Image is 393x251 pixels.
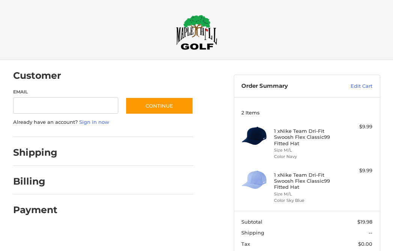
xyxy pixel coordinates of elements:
[241,110,372,116] h3: 2 Items
[176,15,217,50] img: Maple Hill Golf
[331,83,372,90] a: Edit Cart
[274,172,338,190] h4: 1 x Nike Team Dri-Fit Swoosh Flex Classic99 Fitted Hat
[340,123,372,131] div: $9.99
[274,191,338,197] li: Size M/L
[125,97,193,114] button: Continue
[13,89,118,95] label: Email
[8,219,89,243] iframe: Gorgias live chat messenger
[79,119,109,125] a: Sign in now
[13,70,61,81] h2: Customer
[13,176,57,187] h2: Billing
[241,83,331,90] h3: Order Summary
[13,119,193,126] p: Already have an account?
[13,204,57,216] h2: Payment
[274,147,338,153] li: Size M/L
[274,128,338,146] h4: 1 x Nike Team Dri-Fit Swoosh Flex Classic99 Fitted Hat
[13,147,57,158] h2: Shipping
[340,167,372,174] div: $9.99
[274,153,338,160] li: Color Navy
